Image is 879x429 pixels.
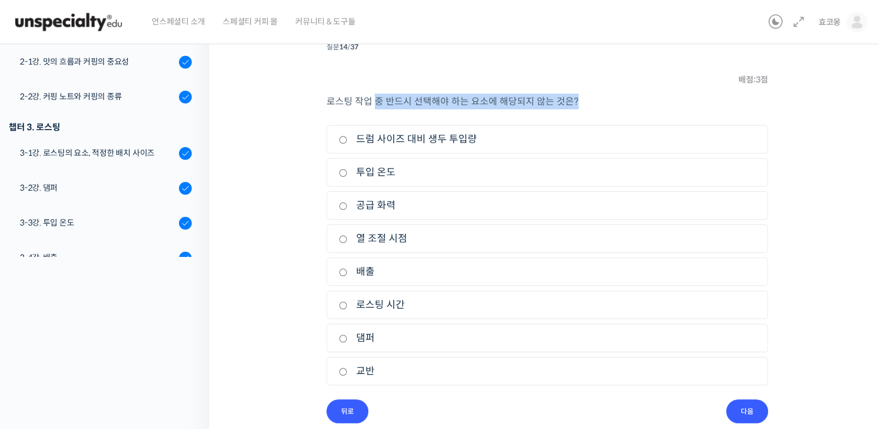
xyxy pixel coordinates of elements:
[339,165,756,180] label: 투입 온도
[339,169,347,177] input: 투입 온도
[339,235,347,243] input: 열 조절 시점
[180,350,193,359] span: 설정
[20,146,175,159] div: 3-1강. 로스팅의 요소, 적정한 배치 사이즈
[339,330,756,346] label: 댐퍼
[339,202,347,210] input: 공급 화력
[339,136,347,144] input: 드럼 사이즈 대비 생두 투입량
[150,333,223,362] a: 설정
[350,42,358,51] span: 37
[37,350,44,359] span: 홈
[339,231,756,246] label: 열 조절 시점
[9,119,192,135] div: 챕터 3. 로스팅
[327,399,368,423] input: 뒤로
[339,363,756,379] label: 교반
[20,251,175,264] div: 3-4강. 배출
[726,399,768,423] input: 다음
[20,181,175,194] div: 3-2강. 댐퍼
[3,333,77,362] a: 홈
[327,94,768,109] p: 로스팅 작업 중 반드시 선택해야 하는 요소에 해당되지 않는 것은?
[819,17,841,27] span: 효코몽
[339,335,347,342] input: 댐퍼
[339,198,756,213] label: 공급 화력
[339,302,347,309] input: 로스팅 시간
[339,297,756,313] label: 로스팅 시간
[77,333,150,362] a: 대화
[327,39,768,55] div: 질문 /
[339,264,756,280] label: 배출
[339,131,756,147] label: 드럼 사이즈 대비 생두 투입량
[339,42,347,51] span: 14
[738,72,768,88] span: 배점: 점
[339,368,347,376] input: 교반
[339,269,347,276] input: 배출
[20,55,175,68] div: 2-1강. 맛의 흐름과 커핑의 중요성
[756,74,760,85] span: 3
[106,351,120,360] span: 대화
[20,216,175,229] div: 3-3강. 투입 온도
[20,90,175,103] div: 2-2강. 커핑 노트와 커핑의 종류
